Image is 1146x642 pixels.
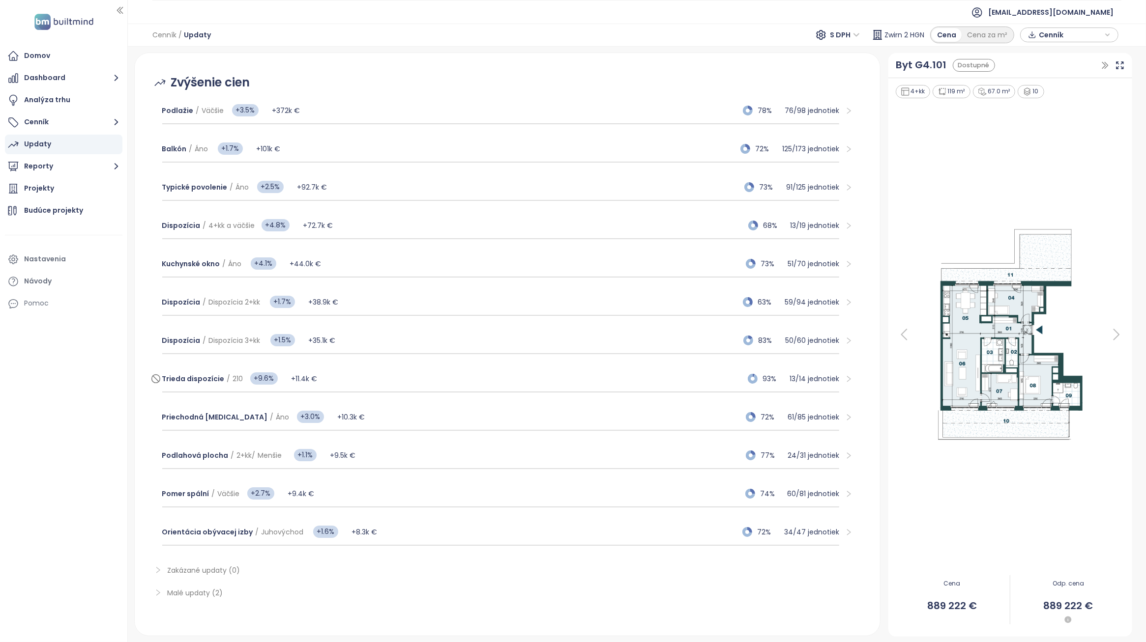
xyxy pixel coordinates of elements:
a: Návody [5,272,122,291]
span: 889 222 € [1010,598,1126,614]
span: +4.1% [251,257,276,270]
p: 13 / 19 jednotiek [790,220,839,231]
span: right [845,145,852,153]
span: Trieda dispozície [162,374,225,384]
div: Pomoc [5,294,122,313]
div: Dostupné [953,59,995,72]
p: 60 / 81 jednotiek [787,488,839,499]
span: Áno [229,259,242,269]
span: / [223,259,226,269]
span: Zakázané updaty (0) [168,565,240,575]
span: / [212,489,215,499]
span: +11.4k € [291,374,317,384]
span: 83% [758,335,780,346]
div: Pomoc [24,297,49,309]
span: right [154,566,162,574]
span: +38.9k € [308,297,338,307]
div: Nastavenia [24,253,66,265]
div: Projekty [24,182,54,195]
span: / [270,412,274,422]
span: +72.7k € [303,221,333,230]
a: Nastavenia [5,250,122,269]
span: Dispozícia 2+kk [209,297,261,307]
span: Balkón [162,144,187,154]
span: / [203,335,206,345]
span: 72% [757,527,779,537]
span: +9.6% [250,372,278,385]
p: 125 / 173 jednotiek [782,143,839,154]
span: +3.0% [297,411,324,423]
span: 210 [233,374,243,384]
span: 73% [759,182,781,193]
div: Domov [24,50,50,62]
span: 78% [758,105,779,116]
span: Juhovýchod [262,527,304,537]
span: / [252,450,256,460]
span: Typické povolenie [162,182,228,192]
span: right [154,589,162,596]
span: Odp. cena [1010,579,1126,588]
span: Orientácia obývacej izby [162,527,253,537]
span: right [845,222,852,229]
span: +2.7% [247,487,274,500]
span: Podlažie [162,106,194,115]
span: right [845,184,852,191]
span: Cenník [1039,28,1102,42]
span: Kuchynské okno [162,259,220,269]
span: right [845,337,852,344]
span: +372k € [272,106,300,115]
span: right [845,299,852,306]
p: 61 / 85 jednotiek [788,412,839,422]
div: Cena [932,28,962,42]
span: 72% [755,143,777,154]
span: Áno [236,182,249,192]
span: right [845,375,852,383]
span: Dispozícia 3+kk [209,335,261,345]
span: / [203,297,206,307]
span: / [231,450,235,460]
button: Dashboard [5,68,122,88]
span: right [845,260,852,268]
p: 24 / 31 jednotiek [788,450,839,461]
span: Áno [276,412,290,422]
div: Analýza trhu [24,94,70,106]
span: +10.3k € [337,412,365,422]
span: +9.4k € [288,489,314,499]
span: +1.5% [270,334,295,346]
span: +3.5% [232,104,259,116]
span: Menšie [258,450,282,460]
span: +1.6% [313,526,338,538]
a: Projekty [5,179,122,198]
span: right [845,107,852,114]
div: Návody [24,275,52,287]
a: Domov [5,46,122,66]
span: / [178,26,182,44]
span: 77% [761,450,782,461]
a: Byt G4.101 [896,57,946,73]
span: Väčšie [218,489,240,499]
span: 72% [761,412,782,422]
span: +4.8% [262,219,290,231]
a: Updaty [5,135,122,154]
p: 50 / 60 jednotiek [785,335,839,346]
span: Dispozícia [162,297,201,307]
span: +35.1k € [308,335,335,345]
p: 59 / 94 jednotiek [785,297,839,307]
span: right [845,490,852,498]
span: / [256,527,259,537]
span: 73% [761,258,782,269]
p: 76 / 98 jednotiek [785,105,839,116]
div: Updaty [24,138,51,150]
button: Cenník [5,112,122,132]
p: 51 / 70 jednotiek [788,258,839,269]
span: 4+kk a väčšie [209,221,255,230]
div: button [1026,28,1113,42]
span: +1.7% [218,142,243,155]
span: / [203,221,206,230]
div: 4+kk [896,85,931,98]
span: Cena [894,579,1010,588]
span: Väčšie [202,106,224,115]
span: +101k € [256,144,280,154]
span: Dispozícia [162,335,201,345]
